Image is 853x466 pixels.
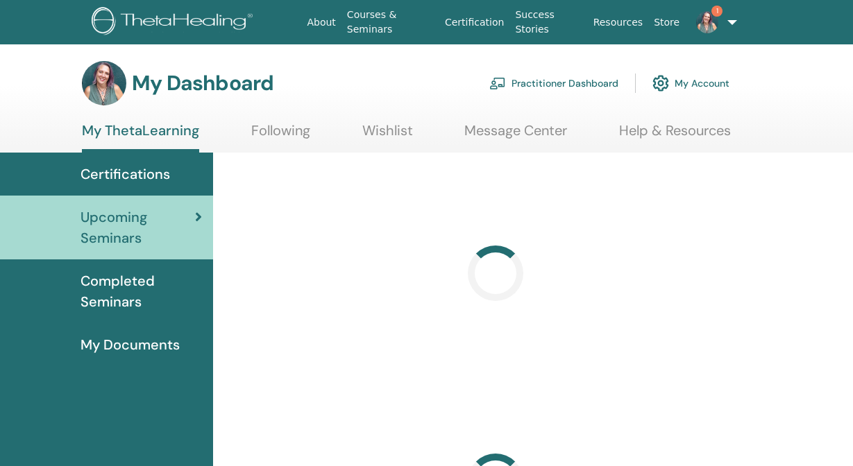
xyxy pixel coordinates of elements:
a: Wishlist [362,122,413,149]
a: Following [251,122,310,149]
a: My Account [652,68,729,98]
img: logo.png [92,7,257,38]
a: Practitioner Dashboard [489,68,618,98]
span: Completed Seminars [81,270,202,312]
img: default.jpg [696,11,718,33]
a: My ThetaLearning [82,122,199,153]
a: Certification [439,10,509,35]
img: cog.svg [652,71,669,95]
a: Courses & Seminars [341,2,439,42]
a: Resources [588,10,649,35]
span: Upcoming Seminars [81,207,195,248]
a: Message Center [464,122,567,149]
span: My Documents [81,334,180,355]
span: Certifications [81,164,170,184]
h3: My Dashboard [132,71,273,96]
a: Help & Resources [619,122,731,149]
a: Success Stories [509,2,587,42]
img: chalkboard-teacher.svg [489,77,506,89]
a: Store [648,10,685,35]
a: About [301,10,341,35]
span: 1 [711,6,723,17]
img: default.jpg [82,61,126,105]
